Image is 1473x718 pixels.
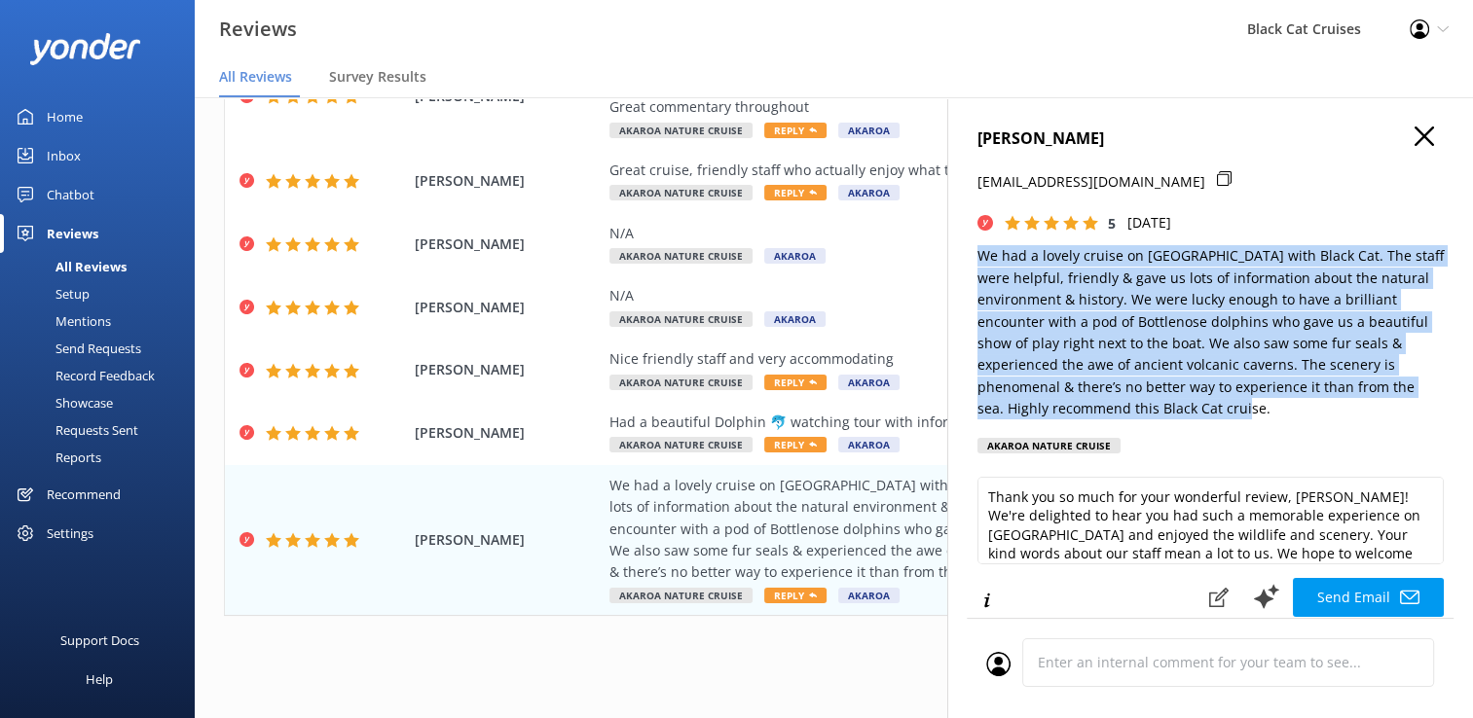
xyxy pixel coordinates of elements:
span: Akaroa Nature Cruise [609,437,753,452]
div: N/A [609,285,1311,306]
a: Requests Sent [12,416,195,444]
span: [PERSON_NAME] [415,170,600,192]
span: Reply [764,375,827,390]
div: We had a lovely cruise on [GEOGRAPHIC_DATA] with Black Cat. The staff were helpful, friendly & ga... [609,475,1311,584]
span: Akaroa Nature Cruise [609,248,753,264]
div: Great cruise, friendly staff who actually enjoy what they do [609,160,1311,181]
p: We had a lovely cruise on [GEOGRAPHIC_DATA] with Black Cat. The staff were helpful, friendly & ga... [977,245,1444,419]
span: Reply [764,588,827,603]
span: Survey Results [329,67,426,87]
a: Mentions [12,307,195,335]
span: [PERSON_NAME] [415,297,600,318]
span: All Reviews [219,67,292,87]
span: 5 [1108,214,1116,233]
a: Record Feedback [12,362,195,389]
button: Send Email [1293,578,1444,617]
div: Reviews [47,214,98,253]
a: Reports [12,444,195,471]
div: Inbox [47,136,81,175]
div: Chatbot [47,175,94,214]
p: [EMAIL_ADDRESS][DOMAIN_NAME] [977,171,1205,193]
span: Akaroa [838,437,900,452]
a: Setup [12,280,195,307]
span: Akaroa Nature Cruise [609,588,753,603]
span: Reply [764,123,827,138]
div: Recommend [47,475,121,514]
h3: Reviews [219,14,297,45]
img: yonder-white-logo.png [29,33,141,65]
span: Akaroa Nature Cruise [609,311,753,327]
div: N/A [609,223,1311,244]
div: Nice friendly staff and very accommodating [609,348,1311,370]
div: Home [47,97,83,136]
span: Akaroa Nature Cruise [609,123,753,138]
div: Akaroa Nature Cruise [977,438,1121,453]
h4: [PERSON_NAME] [977,126,1444,152]
div: Setup [12,280,90,307]
span: Akaroa [838,375,900,390]
div: Mentions [12,307,111,335]
span: Reply [764,185,827,200]
span: Reply [764,437,827,452]
div: Support Docs [60,621,139,660]
div: Help [86,660,113,699]
div: Showcase [12,389,113,416]
div: Requests Sent [12,416,138,444]
span: Akaroa [838,123,900,138]
span: [PERSON_NAME] [415,529,600,551]
a: All Reviews [12,253,195,280]
div: Settings [47,514,93,553]
span: Akaroa [838,185,900,200]
div: Reports [12,444,101,471]
div: Record Feedback [12,362,155,389]
div: Send Requests [12,335,141,362]
div: Had a beautiful Dolphin 🐬 watching tour with informative commentary. [609,412,1311,433]
p: [DATE] [1127,212,1171,233]
a: Showcase [12,389,195,416]
span: [PERSON_NAME] [415,359,600,380]
span: Akaroa Nature Cruise [609,185,753,200]
textarea: Thank you so much for your wonderful review, [PERSON_NAME]! We're delighted to hear you had such ... [977,477,1444,564]
span: Akaroa Nature Cruise [609,375,753,390]
span: Akaroa [764,248,826,264]
div: All Reviews [12,253,127,280]
button: Close [1415,126,1434,148]
span: [PERSON_NAME] [415,422,600,444]
span: Akaroa [764,311,826,327]
span: [PERSON_NAME] [415,233,600,255]
span: Akaroa [838,588,900,603]
img: user_profile.svg [986,652,1011,676]
a: Send Requests [12,335,195,362]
